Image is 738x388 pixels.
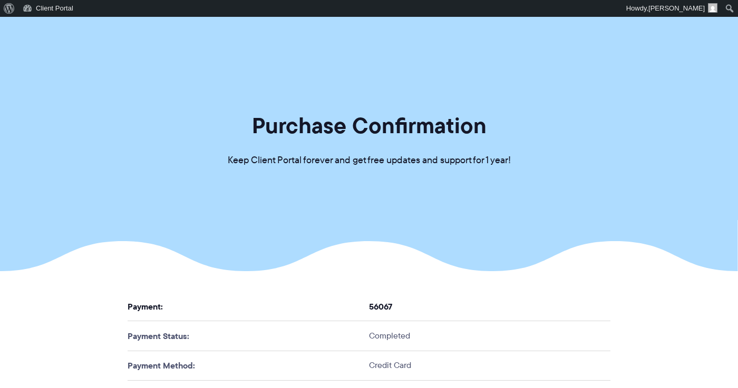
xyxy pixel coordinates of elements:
h1: Purchase Confirmation [252,112,487,140]
th: 56067 [369,292,610,321]
strong: Payment Status: [128,330,189,342]
td: Credit Card [369,351,610,380]
span: [PERSON_NAME] [648,4,705,12]
strong: Payment Method: [128,359,195,372]
td: Completed [369,321,610,351]
p: Keep Client Portal forever and get free updates and support for 1 year! [228,153,511,168]
strong: Payment: [128,300,163,313]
